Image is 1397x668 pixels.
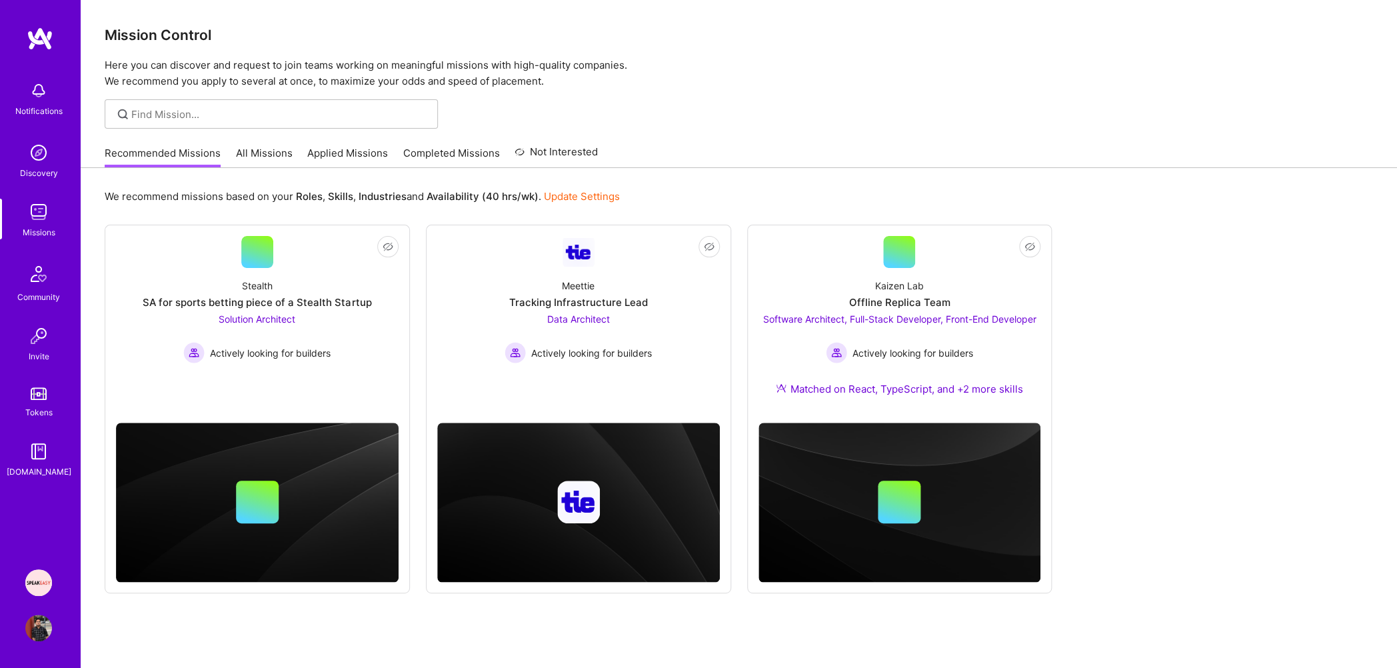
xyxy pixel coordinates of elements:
[776,383,786,393] img: Ateam Purple Icon
[31,387,47,400] img: tokens
[15,104,63,118] div: Notifications
[328,190,353,203] b: Skills
[25,615,52,641] img: User Avatar
[17,290,60,304] div: Community
[758,236,1041,412] a: Kaizen LabOffline Replica TeamSoftware Architect, Full-Stack Developer, Front-End Developer Activ...
[437,423,720,583] img: cover
[131,107,428,121] input: Find Mission...
[242,279,273,293] div: Stealth
[547,313,610,325] span: Data Architect
[105,27,1373,43] h3: Mission Control
[509,295,648,309] div: Tracking Infrastructure Lead
[307,146,388,168] a: Applied Missions
[437,236,720,403] a: Company LogoMeettieTracking Infrastructure LeadData Architect Actively looking for buildersActive...
[296,190,323,203] b: Roles
[25,199,52,225] img: teamwork
[23,225,55,239] div: Missions
[515,144,598,168] a: Not Interested
[115,107,131,122] i: icon SearchGrey
[531,346,652,360] span: Actively looking for builders
[219,313,295,325] span: Solution Architect
[23,258,55,290] img: Community
[758,423,1041,583] img: cover
[1024,241,1035,252] i: icon EyeClosed
[852,346,973,360] span: Actively looking for builders
[776,382,1022,396] div: Matched on React, TypeScript, and +2 more skills
[105,146,221,168] a: Recommended Missions
[383,241,393,252] i: icon EyeClosed
[25,405,53,419] div: Tokens
[403,146,500,168] a: Completed Missions
[505,342,526,363] img: Actively looking for builders
[557,481,600,523] img: Company logo
[105,189,620,203] p: We recommend missions based on your , , and .
[762,313,1036,325] span: Software Architect, Full-Stack Developer, Front-End Developer
[562,279,595,293] div: Meettie
[25,139,52,166] img: discovery
[105,57,1373,89] p: Here you can discover and request to join teams working on meaningful missions with high-quality ...
[875,279,924,293] div: Kaizen Lab
[704,241,714,252] i: icon EyeClosed
[116,236,399,403] a: StealthSA for sports betting piece of a Stealth StartupSolution Architect Actively looking for bu...
[25,323,52,349] img: Invite
[116,423,399,583] img: cover
[29,349,49,363] div: Invite
[22,569,55,596] a: Speakeasy: Software Engineer to help Customers write custom functions
[22,615,55,641] a: User Avatar
[210,346,331,360] span: Actively looking for builders
[359,190,407,203] b: Industries
[25,438,52,465] img: guide book
[7,465,71,479] div: [DOMAIN_NAME]
[427,190,539,203] b: Availability (40 hrs/wk)
[25,569,52,596] img: Speakeasy: Software Engineer to help Customers write custom functions
[848,295,950,309] div: Offline Replica Team
[563,238,595,267] img: Company Logo
[183,342,205,363] img: Actively looking for builders
[826,342,847,363] img: Actively looking for builders
[236,146,293,168] a: All Missions
[25,77,52,104] img: bell
[20,166,58,180] div: Discovery
[544,190,620,203] a: Update Settings
[143,295,371,309] div: SA for sports betting piece of a Stealth Startup
[27,27,53,51] img: logo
